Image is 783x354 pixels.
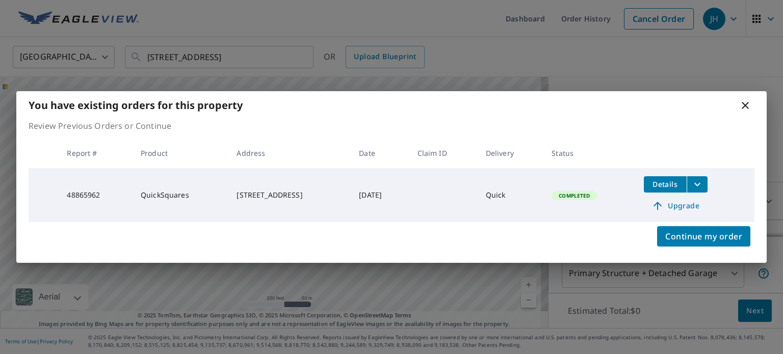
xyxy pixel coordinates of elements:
span: Details [650,179,681,189]
th: Status [543,138,635,168]
b: You have existing orders for this property [29,98,243,112]
span: Upgrade [650,200,701,212]
td: [DATE] [351,168,409,222]
span: Continue my order [665,229,742,243]
span: Completed [553,192,596,199]
th: Address [228,138,351,168]
td: Quick [478,168,544,222]
th: Delivery [478,138,544,168]
button: filesDropdownBtn-48865962 [687,176,708,193]
button: Continue my order [657,226,750,247]
th: Date [351,138,409,168]
button: detailsBtn-48865962 [644,176,687,193]
th: Product [133,138,228,168]
th: Report # [59,138,132,168]
td: 48865962 [59,168,132,222]
div: [STREET_ADDRESS] [237,190,343,200]
td: QuickSquares [133,168,228,222]
th: Claim ID [409,138,478,168]
p: Review Previous Orders or Continue [29,120,754,132]
a: Upgrade [644,198,708,214]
